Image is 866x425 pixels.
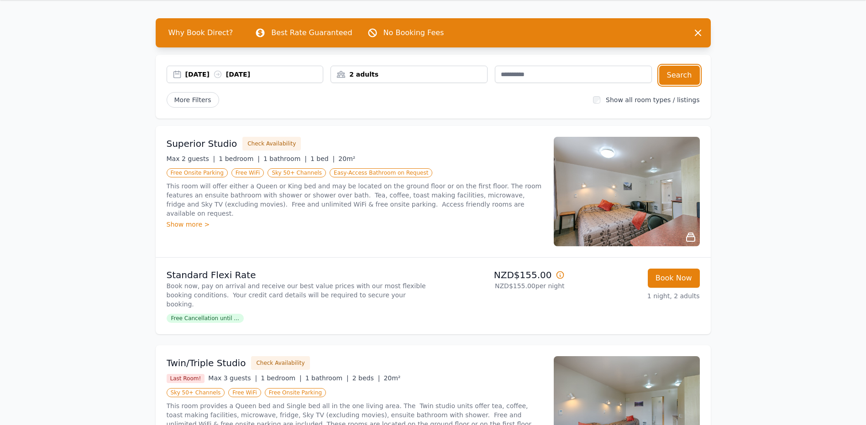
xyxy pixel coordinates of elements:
[265,388,326,397] span: Free Onsite Parking
[167,281,430,309] p: Book now, pay on arrival and receive our best value prices with our most flexible booking conditi...
[648,269,700,288] button: Book Now
[437,281,565,290] p: NZD$155.00 per night
[338,155,355,162] span: 20m²
[305,374,349,382] span: 1 bathroom |
[167,181,543,218] p: This room will offer either a Queen or King bed and may be located on the ground floor or on the ...
[251,356,310,370] button: Check Availability
[167,220,543,229] div: Show more >
[659,66,700,85] button: Search
[228,388,261,397] span: Free WiFi
[352,374,380,382] span: 2 beds |
[167,92,219,108] span: More Filters
[167,137,237,150] h3: Superior Studio
[231,168,264,177] span: Free WiFi
[330,168,432,177] span: Easy-Access Bathroom on Request
[167,388,225,397] span: Sky 50+ Channels
[167,374,205,383] span: Last Room!
[261,374,302,382] span: 1 bedroom |
[161,24,241,42] span: Why Book Direct?
[167,357,246,369] h3: Twin/Triple Studio
[219,155,260,162] span: 1 bedroom |
[331,70,487,79] div: 2 adults
[167,269,430,281] p: Standard Flexi Rate
[383,27,444,38] p: No Booking Fees
[208,374,257,382] span: Max 3 guests |
[268,168,326,177] span: Sky 50+ Channels
[310,155,335,162] span: 1 bed |
[167,155,215,162] span: Max 2 guests |
[167,168,228,177] span: Free Onsite Parking
[263,155,307,162] span: 1 bathroom |
[167,314,244,323] span: Free Cancellation until ...
[437,269,565,281] p: NZD$155.00
[606,96,699,104] label: Show all room types / listings
[383,374,400,382] span: 20m²
[242,137,301,150] button: Check Availability
[271,27,352,38] p: Best Rate Guaranteed
[572,291,700,301] p: 1 night, 2 adults
[185,70,323,79] div: [DATE] [DATE]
